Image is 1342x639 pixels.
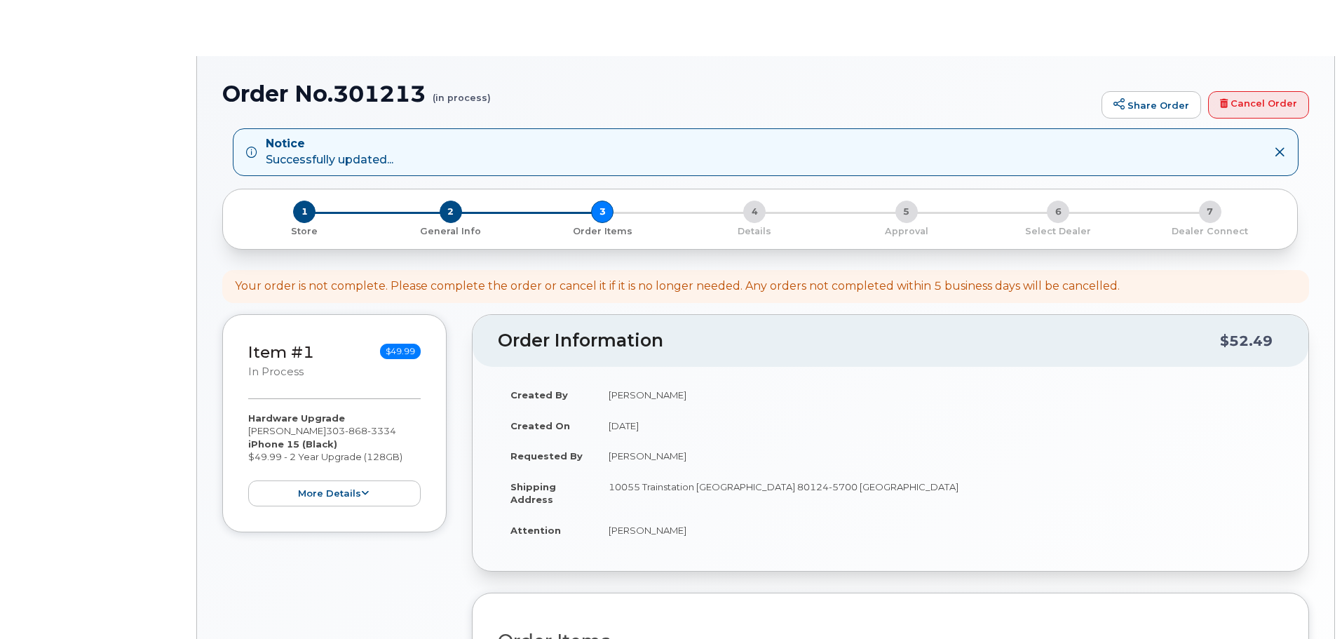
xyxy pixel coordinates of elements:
div: Your order is not complete. Please complete the order or cancel it if it is no longer needed. Any... [235,278,1120,295]
span: 303 [326,425,396,436]
a: 2 General Info [375,223,527,238]
span: 868 [345,425,367,436]
a: 1 Store [234,223,375,238]
td: [PERSON_NAME] [596,515,1283,546]
strong: Attention [510,525,561,536]
small: (in process) [433,81,491,103]
td: [PERSON_NAME] [596,379,1283,410]
a: Share Order [1102,91,1201,119]
div: Successfully updated... [266,136,393,168]
a: Cancel Order [1208,91,1309,119]
span: 2 [440,201,462,223]
strong: Created By [510,389,568,401]
span: 3334 [367,425,396,436]
strong: Created On [510,420,570,431]
strong: Shipping Address [510,481,556,506]
strong: iPhone 15 (Black) [248,438,337,450]
strong: Notice [266,136,393,152]
strong: Requested By [510,450,583,462]
small: in process [248,365,304,378]
strong: Hardware Upgrade [248,412,345,424]
span: 1 [293,201,316,223]
p: General Info [381,225,522,238]
td: [PERSON_NAME] [596,440,1283,471]
div: [PERSON_NAME] $49.99 - 2 Year Upgrade (128GB) [248,412,421,506]
div: $52.49 [1220,328,1273,354]
p: Store [240,225,370,238]
a: Item #1 [248,342,314,362]
button: more details [248,480,421,506]
td: [DATE] [596,410,1283,441]
td: 10055 Trainstation [GEOGRAPHIC_DATA] 80124-5700 [GEOGRAPHIC_DATA] [596,471,1283,515]
h1: Order No.301213 [222,81,1094,106]
span: $49.99 [380,344,421,359]
h2: Order Information [498,331,1220,351]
